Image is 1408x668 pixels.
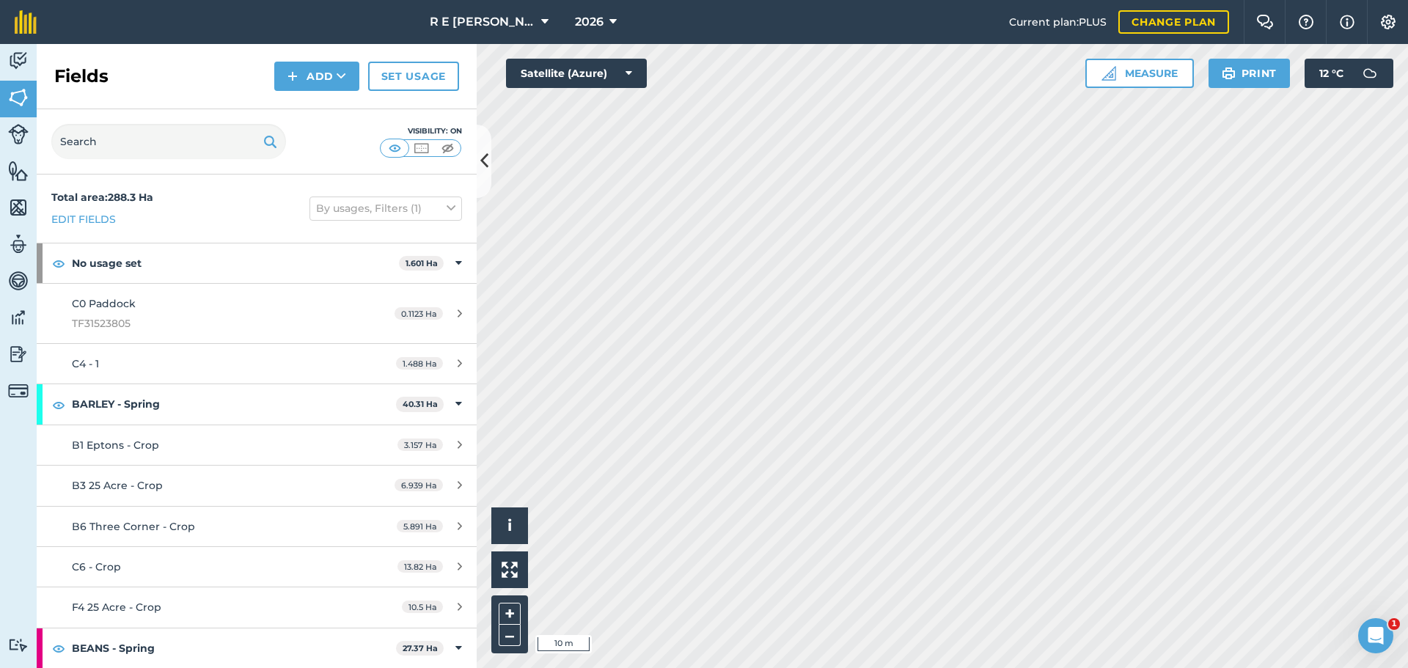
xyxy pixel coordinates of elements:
a: Change plan [1118,10,1229,34]
span: 5.891 Ha [397,520,443,532]
img: Four arrows, one pointing top left, one top right, one bottom right and the last bottom left [502,562,518,578]
span: R E [PERSON_NAME] [430,13,535,31]
img: svg+xml;base64,PD94bWwgdmVyc2lvbj0iMS4wIiBlbmNvZGluZz0idXRmLTgiPz4KPCEtLSBHZW5lcmF0b3I6IEFkb2JlIE... [8,124,29,144]
button: Add [274,62,359,91]
img: svg+xml;base64,PHN2ZyB4bWxucz0iaHR0cDovL3d3dy53My5vcmcvMjAwMC9zdmciIHdpZHRoPSI1NiIgaGVpZ2h0PSI2MC... [8,160,29,182]
button: 12 °C [1305,59,1393,88]
img: svg+xml;base64,PD94bWwgdmVyc2lvbj0iMS4wIiBlbmNvZGluZz0idXRmLTgiPz4KPCEtLSBHZW5lcmF0b3I6IEFkb2JlIE... [8,270,29,292]
img: svg+xml;base64,PHN2ZyB4bWxucz0iaHR0cDovL3d3dy53My5vcmcvMjAwMC9zdmciIHdpZHRoPSI1MCIgaGVpZ2h0PSI0MC... [412,141,430,155]
button: Measure [1085,59,1194,88]
button: i [491,507,528,544]
strong: BEANS - Spring [72,628,396,668]
img: svg+xml;base64,PHN2ZyB4bWxucz0iaHR0cDovL3d3dy53My5vcmcvMjAwMC9zdmciIHdpZHRoPSIxOCIgaGVpZ2h0PSIyNC... [52,254,65,272]
img: svg+xml;base64,PHN2ZyB4bWxucz0iaHR0cDovL3d3dy53My5vcmcvMjAwMC9zdmciIHdpZHRoPSIxOSIgaGVpZ2h0PSIyNC... [1222,65,1236,82]
strong: 40.31 Ha [403,399,438,409]
img: svg+xml;base64,PHN2ZyB4bWxucz0iaHR0cDovL3d3dy53My5vcmcvMjAwMC9zdmciIHdpZHRoPSIxOSIgaGVpZ2h0PSIyNC... [263,133,277,150]
span: 10.5 Ha [402,601,443,613]
a: F4 25 Acre - Crop10.5 Ha [37,587,477,627]
img: Two speech bubbles overlapping with the left bubble in the forefront [1256,15,1274,29]
span: 1.488 Ha [396,357,443,370]
a: C0 PaddockTF315238050.1123 Ha [37,284,477,343]
img: svg+xml;base64,PD94bWwgdmVyc2lvbj0iMS4wIiBlbmNvZGluZz0idXRmLTgiPz4KPCEtLSBHZW5lcmF0b3I6IEFkb2JlIE... [8,343,29,365]
input: Search [51,124,286,159]
a: Edit fields [51,211,116,227]
img: Ruler icon [1101,66,1116,81]
span: 2026 [575,13,604,31]
div: No usage set1.601 Ha [37,243,477,283]
span: 6.939 Ha [395,479,443,491]
span: 13.82 Ha [397,560,443,573]
img: svg+xml;base64,PHN2ZyB4bWxucz0iaHR0cDovL3d3dy53My5vcmcvMjAwMC9zdmciIHdpZHRoPSIxOCIgaGVpZ2h0PSIyNC... [52,639,65,657]
strong: Total area : 288.3 Ha [51,191,153,204]
a: C6 - Crop13.82 Ha [37,547,477,587]
button: Satellite (Azure) [506,59,647,88]
img: A cog icon [1379,15,1397,29]
img: svg+xml;base64,PD94bWwgdmVyc2lvbj0iMS4wIiBlbmNvZGluZz0idXRmLTgiPz4KPCEtLSBHZW5lcmF0b3I6IEFkb2JlIE... [8,233,29,255]
span: B6 Three Corner - Crop [72,520,195,533]
img: svg+xml;base64,PD94bWwgdmVyc2lvbj0iMS4wIiBlbmNvZGluZz0idXRmLTgiPz4KPCEtLSBHZW5lcmF0b3I6IEFkb2JlIE... [8,381,29,401]
div: Visibility: On [380,125,462,137]
img: svg+xml;base64,PD94bWwgdmVyc2lvbj0iMS4wIiBlbmNvZGluZz0idXRmLTgiPz4KPCEtLSBHZW5lcmF0b3I6IEFkb2JlIE... [8,638,29,652]
button: – [499,625,521,646]
span: Current plan : PLUS [1009,14,1107,30]
img: svg+xml;base64,PD94bWwgdmVyc2lvbj0iMS4wIiBlbmNvZGluZz0idXRmLTgiPz4KPCEtLSBHZW5lcmF0b3I6IEFkb2JlIE... [8,307,29,329]
strong: No usage set [72,243,399,283]
img: A question mark icon [1297,15,1315,29]
img: svg+xml;base64,PD94bWwgdmVyc2lvbj0iMS4wIiBlbmNvZGluZz0idXRmLTgiPz4KPCEtLSBHZW5lcmF0b3I6IEFkb2JlIE... [8,50,29,72]
span: C4 - 1 [72,357,99,370]
img: svg+xml;base64,PHN2ZyB4bWxucz0iaHR0cDovL3d3dy53My5vcmcvMjAwMC9zdmciIHdpZHRoPSIxNyIgaGVpZ2h0PSIxNy... [1340,13,1354,31]
button: By usages, Filters (1) [309,197,462,220]
img: fieldmargin Logo [15,10,37,34]
img: svg+xml;base64,PHN2ZyB4bWxucz0iaHR0cDovL3d3dy53My5vcmcvMjAwMC9zdmciIHdpZHRoPSI1MCIgaGVpZ2h0PSI0MC... [439,141,457,155]
a: Set usage [368,62,459,91]
span: C6 - Crop [72,560,121,573]
span: C0 Paddock [72,297,136,310]
button: + [499,603,521,625]
img: svg+xml;base64,PD94bWwgdmVyc2lvbj0iMS4wIiBlbmNvZGluZz0idXRmLTgiPz4KPCEtLSBHZW5lcmF0b3I6IEFkb2JlIE... [1355,59,1385,88]
div: BEANS - Spring27.37 Ha [37,628,477,668]
img: svg+xml;base64,PHN2ZyB4bWxucz0iaHR0cDovL3d3dy53My5vcmcvMjAwMC9zdmciIHdpZHRoPSIxOCIgaGVpZ2h0PSIyNC... [52,396,65,414]
img: svg+xml;base64,PHN2ZyB4bWxucz0iaHR0cDovL3d3dy53My5vcmcvMjAwMC9zdmciIHdpZHRoPSI1NiIgaGVpZ2h0PSI2MC... [8,87,29,109]
img: svg+xml;base64,PHN2ZyB4bWxucz0iaHR0cDovL3d3dy53My5vcmcvMjAwMC9zdmciIHdpZHRoPSIxNCIgaGVpZ2h0PSIyNC... [287,67,298,85]
a: C4 - 11.488 Ha [37,344,477,383]
strong: 27.37 Ha [403,643,438,653]
a: B6 Three Corner - Crop5.891 Ha [37,507,477,546]
span: F4 25 Acre - Crop [72,601,161,614]
strong: BARLEY - Spring [72,384,396,424]
span: TF31523805 [72,315,348,331]
span: i [507,516,512,535]
span: 0.1123 Ha [395,307,443,320]
span: 12 ° C [1319,59,1343,88]
img: svg+xml;base64,PHN2ZyB4bWxucz0iaHR0cDovL3d3dy53My5vcmcvMjAwMC9zdmciIHdpZHRoPSI1MCIgaGVpZ2h0PSI0MC... [386,141,404,155]
div: BARLEY - Spring40.31 Ha [37,384,477,424]
span: B1 Eptons - Crop [72,438,159,452]
span: B3 25 Acre - Crop [72,479,163,492]
button: Print [1209,59,1291,88]
img: svg+xml;base64,PHN2ZyB4bWxucz0iaHR0cDovL3d3dy53My5vcmcvMjAwMC9zdmciIHdpZHRoPSI1NiIgaGVpZ2h0PSI2MC... [8,197,29,219]
a: B3 25 Acre - Crop6.939 Ha [37,466,477,505]
h2: Fields [54,65,109,88]
a: B1 Eptons - Crop3.157 Ha [37,425,477,465]
strong: 1.601 Ha [406,258,438,268]
iframe: Intercom live chat [1358,618,1393,653]
span: 3.157 Ha [397,438,443,451]
span: 1 [1388,618,1400,630]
